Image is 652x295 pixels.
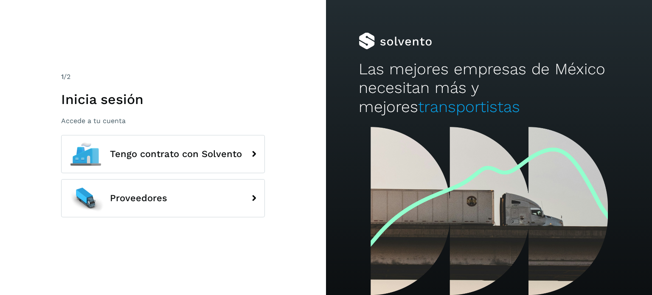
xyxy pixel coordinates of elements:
[110,149,242,159] span: Tengo contrato con Solvento
[61,135,265,173] button: Tengo contrato con Solvento
[418,98,520,116] span: transportistas
[61,72,265,82] div: /2
[61,179,265,217] button: Proveedores
[61,91,265,107] h1: Inicia sesión
[61,117,265,125] p: Accede a tu cuenta
[110,193,167,203] span: Proveedores
[359,60,619,116] h2: Las mejores empresas de México necesitan más y mejores
[61,73,64,81] span: 1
